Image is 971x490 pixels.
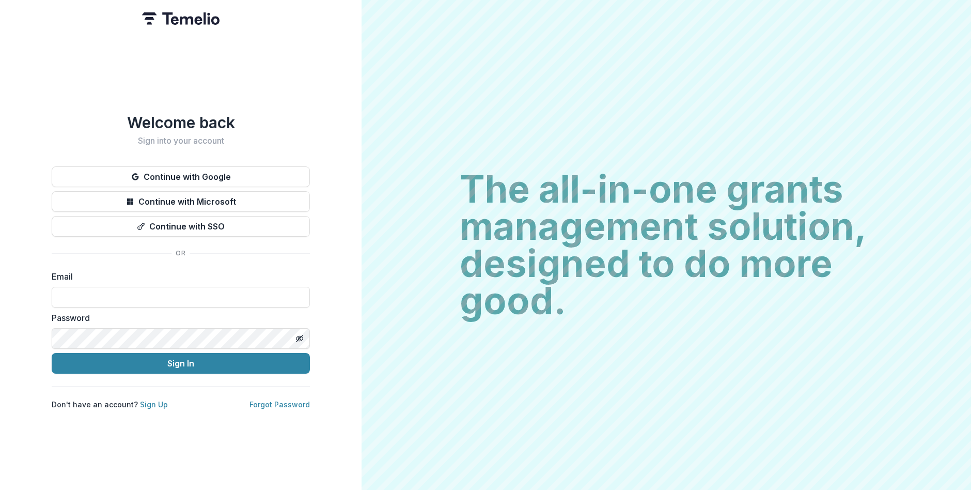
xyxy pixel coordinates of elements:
button: Sign In [52,353,310,374]
button: Continue with Google [52,166,310,187]
img: Temelio [142,12,220,25]
button: Continue with SSO [52,216,310,237]
a: Sign Up [140,400,168,409]
label: Password [52,312,304,324]
h1: Welcome back [52,113,310,132]
p: Don't have an account? [52,399,168,410]
button: Toggle password visibility [291,330,308,347]
label: Email [52,270,304,283]
a: Forgot Password [249,400,310,409]
button: Continue with Microsoft [52,191,310,212]
h2: Sign into your account [52,136,310,146]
